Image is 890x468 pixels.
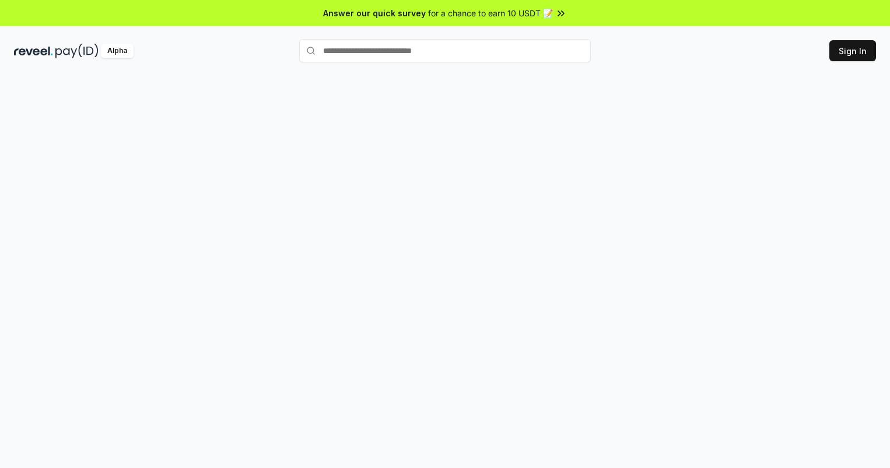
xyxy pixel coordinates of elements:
span: Answer our quick survey [323,7,426,19]
div: Alpha [101,44,134,58]
img: reveel_dark [14,44,53,58]
img: pay_id [55,44,99,58]
button: Sign In [829,40,876,61]
span: for a chance to earn 10 USDT 📝 [428,7,553,19]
